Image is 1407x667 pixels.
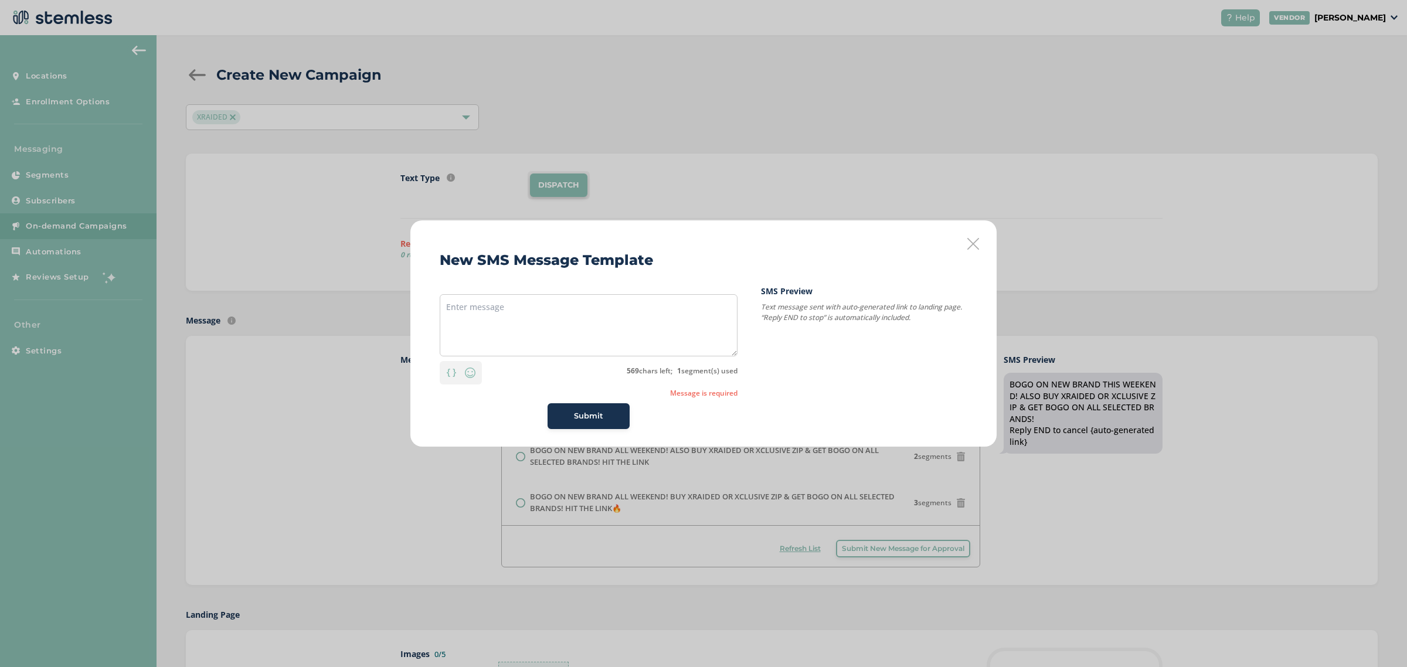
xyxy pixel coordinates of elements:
[627,366,639,376] strong: 569
[677,366,738,376] label: segment(s) used
[670,388,738,399] div: Message is required
[761,285,967,297] label: SMS Preview
[761,302,967,323] p: Text message sent with auto-generated link to landing page. “Reply END to stop” is automatically ...
[677,366,681,376] strong: 1
[1348,611,1407,667] iframe: Chat Widget
[447,369,456,377] img: icon-brackets-fa390dc5.svg
[574,410,603,422] span: Submit
[463,366,477,380] img: icon-smiley-d6edb5a7.svg
[627,366,672,376] label: chars left;
[548,403,630,429] button: Submit
[440,250,653,271] h2: New SMS Message Template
